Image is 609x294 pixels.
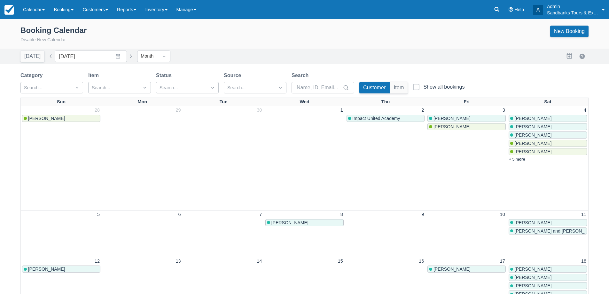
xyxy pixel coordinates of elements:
span: [PERSON_NAME] [514,220,551,225]
span: [PERSON_NAME] [514,283,551,288]
a: 6 [177,211,182,218]
a: [PERSON_NAME] [427,266,506,273]
span: [PERSON_NAME] [514,266,551,272]
a: Fri [462,98,471,106]
span: Dropdown icon [142,84,148,91]
a: Thu [380,98,391,106]
a: 16 [418,258,425,265]
button: Customer [359,82,390,93]
span: [PERSON_NAME] [514,275,551,280]
a: 28 [93,107,101,114]
span: [PERSON_NAME] [433,116,471,121]
span: Help [514,7,524,12]
a: [PERSON_NAME] [509,131,587,139]
a: Sat [543,98,552,106]
a: 3 [501,107,506,114]
span: [PERSON_NAME] and [PERSON_NAME] [514,228,599,234]
span: [PERSON_NAME] [514,141,551,146]
label: Source [224,72,244,79]
span: Dropdown icon [74,84,80,91]
a: 9 [420,211,425,218]
a: 8 [339,211,344,218]
a: 14 [255,258,263,265]
a: [PERSON_NAME] [509,219,587,226]
a: 29 [175,107,182,114]
a: 7 [258,211,263,218]
a: 1 [339,107,344,114]
a: [PERSON_NAME] [509,123,587,130]
a: 30 [255,107,263,114]
a: [PERSON_NAME] [427,123,506,130]
a: [PERSON_NAME] [509,115,587,122]
span: Dropdown icon [277,84,284,91]
label: Status [156,72,174,79]
button: [DATE] [20,51,44,62]
label: Item [88,72,101,79]
a: 15 [337,258,344,265]
span: [PERSON_NAME] [433,266,471,272]
a: New Booking [550,26,589,37]
a: Impact United Academy [347,115,425,122]
span: [PERSON_NAME] [514,116,551,121]
a: [PERSON_NAME] [509,282,587,289]
div: Booking Calendar [20,26,87,35]
label: Category [20,72,45,79]
a: [PERSON_NAME] [509,148,587,155]
span: [PERSON_NAME] [271,220,308,225]
a: [PERSON_NAME] [427,115,506,122]
button: Disable New Calendar [20,36,66,44]
button: Item [390,82,408,93]
a: + 5 more [509,157,525,162]
a: 5 [96,211,101,218]
span: [PERSON_NAME] [28,266,65,272]
a: Wed [298,98,310,106]
a: Tue [218,98,229,106]
p: Sandbanks Tours & Experiences [547,10,598,16]
a: 2 [420,107,425,114]
a: [PERSON_NAME] [509,266,587,273]
a: 11 [580,211,588,218]
div: Show all bookings [423,84,465,90]
a: 18 [580,258,588,265]
span: Dropdown icon [161,53,168,60]
span: [PERSON_NAME] [28,116,65,121]
a: Mon [137,98,149,106]
span: [PERSON_NAME] [514,124,551,129]
a: [PERSON_NAME] [22,115,100,122]
a: [PERSON_NAME] [509,274,587,281]
a: 13 [175,258,182,265]
label: Search [292,72,311,79]
span: Impact United Academy [352,116,400,121]
a: 12 [93,258,101,265]
span: [PERSON_NAME] [514,132,551,138]
p: Admin [547,3,598,10]
div: A [533,5,543,15]
a: 4 [582,107,588,114]
a: 17 [499,258,506,265]
i: Help [509,7,513,12]
span: [PERSON_NAME] [514,149,551,154]
a: [PERSON_NAME] [265,219,344,226]
span: Dropdown icon [209,84,216,91]
img: checkfront-main-nav-mini-logo.png [4,5,14,15]
div: Month [141,53,155,60]
a: [PERSON_NAME] [22,266,100,273]
a: [PERSON_NAME] and [PERSON_NAME] [509,227,587,234]
input: Date [55,51,127,62]
a: 10 [499,211,506,218]
a: [PERSON_NAME] [509,140,587,147]
a: Sun [56,98,67,106]
input: Name, ID, Email... [297,82,341,93]
span: [PERSON_NAME] [433,124,471,129]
